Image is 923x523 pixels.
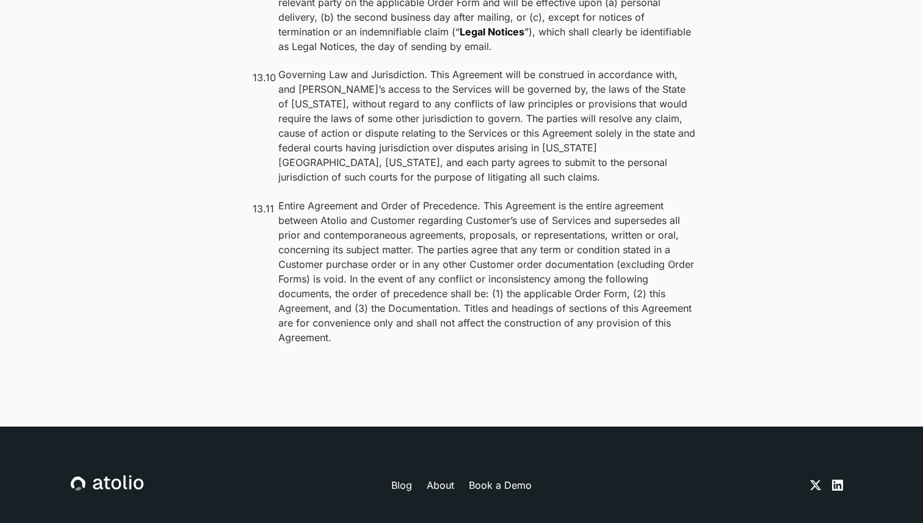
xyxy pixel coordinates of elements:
strong: Legal Notices [460,26,524,38]
a: Book a Demo [469,478,532,492]
p: Entire Agreement and Order of Precedence. This Agreement is the entire agreement between Atolio a... [278,198,696,345]
p: Governing Law and Jurisdiction. This Agreement will be construed in accordance with, and [PERSON_... [278,67,696,184]
div: 13.10 [253,70,278,85]
div: 13.11 [253,201,278,216]
a: Blog [391,478,412,492]
a: About [427,478,454,492]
